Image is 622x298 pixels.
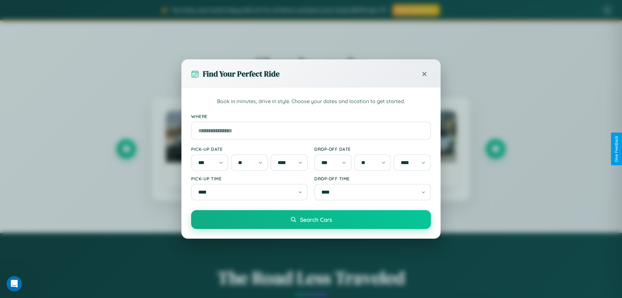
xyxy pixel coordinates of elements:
span: Search Cars [300,216,332,223]
label: Drop-off Date [314,146,431,152]
label: Where [191,113,431,119]
label: Pick-up Time [191,176,308,181]
label: Drop-off Time [314,176,431,181]
button: Search Cars [191,210,431,229]
p: Book in minutes, drive in style. Choose your dates and location to get started. [191,97,431,106]
label: Pick-up Date [191,146,308,152]
h3: Find Your Perfect Ride [203,68,280,79]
